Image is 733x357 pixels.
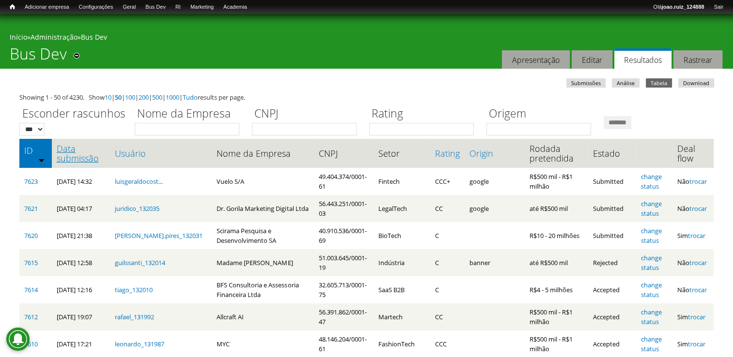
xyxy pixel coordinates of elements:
td: Scirama Pesquisa e Desenvolvimento SA [212,222,314,249]
a: Início [5,2,20,12]
th: Deal flow [672,139,714,168]
a: juridico_132035 [115,204,159,213]
a: Origin [469,149,520,158]
td: C [430,276,465,303]
a: 7614 [24,285,38,294]
td: C [430,249,465,276]
td: Allcraft AI [212,303,314,330]
th: Rodada pretendida [525,139,588,168]
a: tiago_132010 [115,285,153,294]
a: Rating [435,149,460,158]
strong: joao.ruiz_124888 [662,4,704,10]
td: Madame [PERSON_NAME] [212,249,314,276]
td: google [465,195,525,222]
a: change status [641,199,662,218]
a: Olájoao.ruiz_124888 [648,2,709,12]
th: CNPJ [314,139,374,168]
a: 200 [139,93,149,102]
th: Setor [374,139,430,168]
td: R$4 - 5 milhões [525,276,588,303]
a: trocar [689,177,707,186]
label: Nome da Empresa [135,105,246,123]
td: LegalTech [374,195,430,222]
a: Editar [572,50,612,69]
td: Martech [374,303,430,330]
a: Adicionar empresa [20,2,74,12]
a: trocar [688,312,705,321]
img: ordem crescente [38,157,45,163]
td: Dr. Gorila Marketing Digital Ltda [212,195,314,222]
td: Submitted [588,222,636,249]
td: C [430,222,465,249]
td: [DATE] 14:32 [52,168,110,195]
a: Bus Dev [81,32,107,42]
a: 50 [115,93,122,102]
a: Geral [118,2,140,12]
a: rafael_131992 [115,312,154,321]
a: Resultados [614,48,671,69]
span: Início [10,3,15,10]
td: Sim [672,222,714,249]
a: [PERSON_NAME].pires_132031 [115,231,203,240]
td: CC [430,303,465,330]
a: change status [641,281,662,299]
div: » » [10,32,723,45]
a: Usuário [115,149,207,158]
a: trocar [689,285,707,294]
th: Nome da Empresa [212,139,314,168]
td: Accepted [588,303,636,330]
a: change status [641,335,662,353]
label: Origem [486,105,597,123]
h1: Bus Dev [10,45,67,69]
a: 7615 [24,258,38,267]
a: Download [678,78,714,88]
td: 56.443.251/0001-03 [314,195,374,222]
a: Data submissão [57,144,105,163]
a: 10 [105,93,111,102]
td: 51.003.645/0001-19 [314,249,374,276]
td: google [465,168,525,195]
a: 7623 [24,177,38,186]
div: Showing 1 - 50 of 4230. Show | | | | | | results per page. [19,92,714,102]
td: [DATE] 12:58 [52,249,110,276]
a: Análise [612,78,639,88]
td: Sim [672,303,714,330]
a: Configurações [74,2,118,12]
td: Indústria [374,249,430,276]
a: 100 [125,93,135,102]
a: Marketing [186,2,218,12]
a: Submissões [566,78,606,88]
a: Tabela [646,78,672,88]
td: Accepted [588,276,636,303]
a: Sair [709,2,728,12]
th: Estado [588,139,636,168]
td: 49.404.374/0001-61 [314,168,374,195]
td: R$500 mil - R$1 milhão [525,303,588,330]
td: Fintech [374,168,430,195]
td: até R$500 mil [525,195,588,222]
a: Bus Dev [140,2,171,12]
td: R$500 mil - R$1 milhão [525,168,588,195]
td: Não [672,168,714,195]
label: CNPJ [252,105,363,123]
a: Início [10,32,27,42]
label: Esconder rascunhos [19,105,128,123]
a: luisgeraldocost... [115,177,163,186]
td: [DATE] 12:16 [52,276,110,303]
a: RI [171,2,186,12]
td: CCC+ [430,168,465,195]
td: [DATE] 04:17 [52,195,110,222]
td: Não [672,276,714,303]
a: Academia [218,2,252,12]
td: BFS Consultoria e Assessoria Financeira Ltda [212,276,314,303]
a: 7610 [24,340,38,348]
td: Não [672,195,714,222]
a: 500 [152,93,162,102]
a: 7620 [24,231,38,240]
a: 1000 [166,93,179,102]
td: BioTech [374,222,430,249]
label: Rating [369,105,480,123]
td: CC [430,195,465,222]
td: Submitted [588,195,636,222]
td: 32.605.713/0001-75 [314,276,374,303]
